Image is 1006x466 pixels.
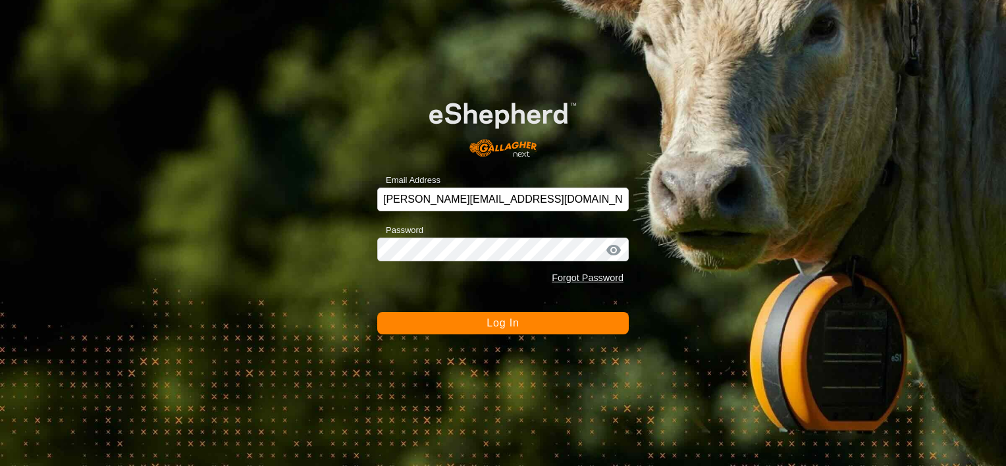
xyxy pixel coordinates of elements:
[377,224,423,237] label: Password
[377,188,629,211] input: Email Address
[552,272,623,283] a: Forgot Password
[377,174,440,187] label: Email Address
[377,312,629,334] button: Log In
[487,317,519,328] span: Log In
[402,82,604,167] img: E-shepherd Logo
